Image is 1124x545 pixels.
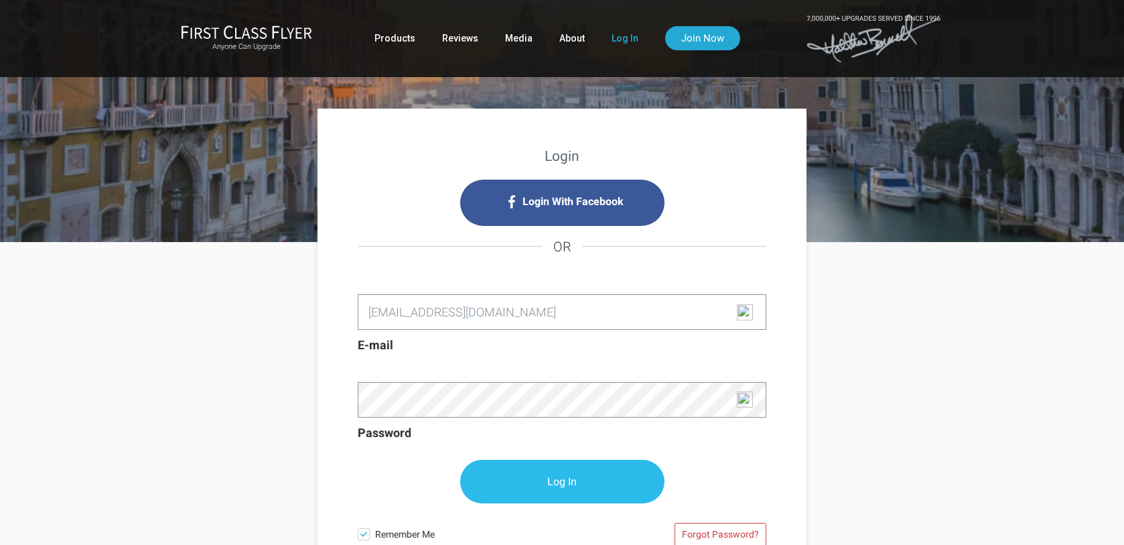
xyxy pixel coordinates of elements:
[442,26,478,50] a: Reviews
[545,148,579,164] strong: Login
[665,26,740,50] a: Join Now
[460,180,664,226] i: Login with Facebook
[460,460,664,503] input: Log In
[181,25,312,52] a: First Class FlyerAnyone Can Upgrade
[737,304,753,320] img: npw-badge-icon-locked.svg
[522,191,624,213] span: Login With Facebook
[181,42,312,52] small: Anyone Can Upgrade
[358,336,766,355] label: E-mail
[181,25,312,39] img: First Class Flyer
[375,522,562,542] span: Remember Me
[737,391,753,408] img: npw-badge-icon-locked.svg
[559,26,585,50] a: About
[358,226,766,267] h4: OR
[374,26,415,50] a: Products
[612,26,638,50] a: Log In
[358,424,766,443] label: Password
[505,26,533,50] a: Media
